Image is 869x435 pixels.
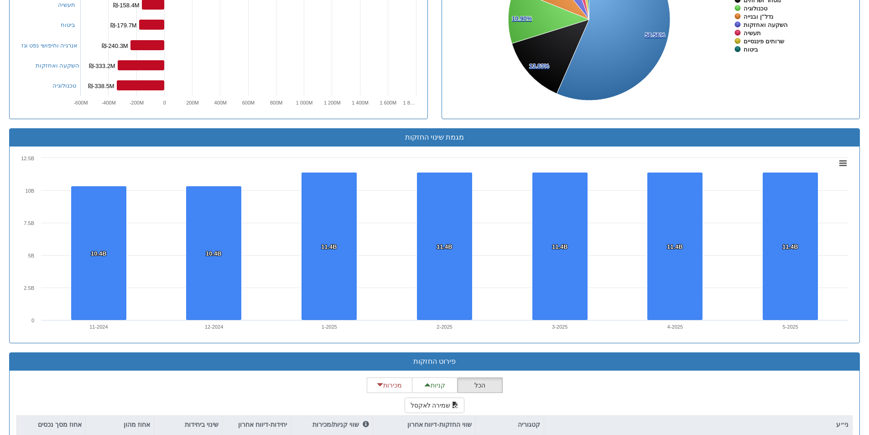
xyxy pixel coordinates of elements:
tspan: 1 600M [380,100,396,105]
text: 3-2025 [552,324,567,330]
p: אחוז מהון [124,419,150,430]
text: 4-2025 [667,324,683,330]
text: 0 [163,100,166,105]
p: שינוי ביחידות [185,419,219,430]
text: -400M [101,100,115,105]
p: יחידות-דיווח אחרון [238,419,287,430]
text: 2-2025 [437,324,452,330]
text: -200M [129,100,143,105]
tspan: טכנולוגיה [744,5,768,12]
h3: פירוט החזקות [16,357,853,366]
tspan: השקעה ואחזקות [744,21,788,28]
tspan: ₪-333.2M [89,63,115,69]
text: 800M [270,100,282,105]
text: 0 [31,318,34,323]
tspan: 10.4B [206,250,222,257]
a: השקעה ואחזקות [36,62,80,69]
p: שווי החזקות-דיווח אחרון [407,419,472,430]
tspan: 1 000M [296,100,312,105]
div: קטגוריה [476,416,544,433]
tspan: 10.90% [512,15,532,22]
tspan: ₪-240.3M [102,42,128,49]
button: הכל [457,377,503,393]
tspan: נדל"ן ובנייה [744,13,773,20]
text: 10B [25,188,34,194]
text: 5-2025 [783,324,798,330]
tspan: 1 8… [403,100,415,105]
tspan: תעשיה [744,30,761,37]
text: 12-2024 [205,324,223,330]
text: 1-2025 [322,324,337,330]
tspan: 11.4B [321,243,337,250]
tspan: 1 200M [323,100,340,105]
tspan: ₪-179.7M [110,22,137,29]
text: -600M [73,100,88,105]
text: 2.5B [24,285,34,291]
a: טכנולוגיה [52,82,76,89]
p: שווי קניות/מכירות [312,419,369,430]
tspan: 11.4B [667,243,683,250]
tspan: 11.4B [437,243,453,250]
text: 400M [214,100,227,105]
text: 200M [186,100,199,105]
h3: מגמת שינוי החזקות [16,133,853,142]
div: אחוז מסך נכסים [17,416,85,433]
a: ביטוח [61,21,75,28]
text: 12.5B [21,156,34,161]
tspan: ₪-158.4M [113,2,140,9]
div: ני״ע [544,416,852,433]
button: שמירה לאקסל [405,398,465,413]
tspan: שרותים פיננסיים [744,38,785,45]
tspan: 10.4B [91,250,107,257]
tspan: 1 400M [352,100,369,105]
tspan: 13.63% [529,63,550,69]
tspan: 56.56% [645,31,666,38]
text: 600M [242,100,255,105]
tspan: ביטוח [744,46,758,53]
button: קניות [412,377,458,393]
tspan: ₪-338.5M [88,83,114,89]
tspan: 11.4B [782,243,798,250]
a: תעשיה [58,1,75,8]
a: אנרגיה וחיפושי נפט וגז [21,42,78,49]
button: מכירות [367,377,412,393]
text: 5B [28,253,34,258]
text: 7.5B [24,220,34,226]
tspan: 11.4B [552,243,568,250]
text: 11-2024 [89,324,108,330]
